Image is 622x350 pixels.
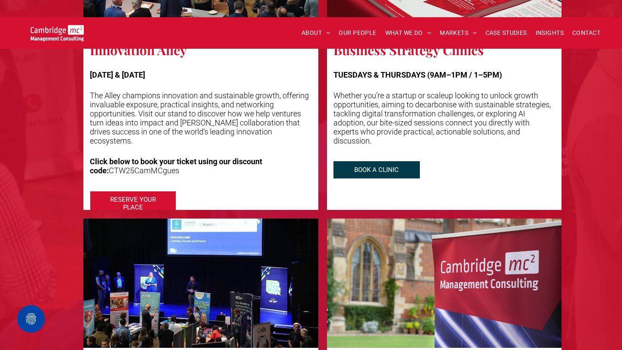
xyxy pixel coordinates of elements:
[481,26,531,40] a: CASE STUDIES
[333,91,555,145] p: Whether you’re a startup or scaleup looking to unlock growth opportunities, aiming to decarbonise...
[90,91,312,145] p: The Alley champions innovation and sustainable growth, offering invaluable exposure, practical in...
[435,26,481,40] a: MARKETS
[327,219,562,348] a: Cambridge Tech Week | Cambridge Management Consulting is proud to be the first Diamond Sponsor of...
[31,25,84,41] img: Go to Homepage
[90,157,312,175] p: CTW25CamMCgues
[90,70,145,79] strong: [DATE] & [DATE]
[568,26,605,40] a: CONTACT
[333,70,502,79] strong: TUESDAYS & THURSDAYS (9AM–1PM / 1–5PM)
[91,191,175,216] span: RESERVE YOUR PLACE
[333,161,420,178] a: BOOK A CLINIC
[90,191,176,216] a: RESERVE YOUR PLACE
[297,26,335,40] a: ABOUT
[381,26,436,40] a: WHAT WE DO
[90,41,187,59] h3: Innovation Alley
[334,26,381,40] a: OUR PEOPLE
[531,26,568,40] a: INSIGHTS
[333,41,484,59] h3: Business Strategy Clinics
[90,157,262,175] strong: Click below to book your ticket using our discount code:
[346,162,407,178] span: BOOK A CLINIC
[31,26,84,35] a: Your Business Transformed | Cambridge Management Consulting
[83,219,318,348] a: Cambridge Tech Week | Cambridge Management Consulting is proud to be the first Diamond Sponsor of...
